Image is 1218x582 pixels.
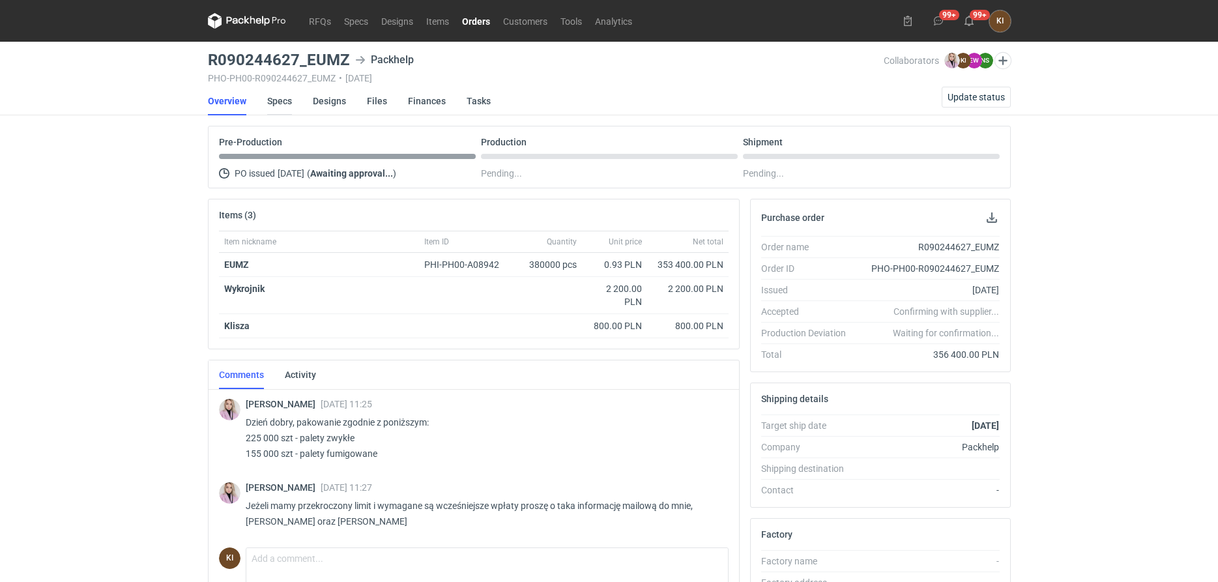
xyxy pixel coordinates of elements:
span: [PERSON_NAME] [246,399,321,409]
div: 800.00 PLN [587,319,642,332]
em: Waiting for confirmation... [893,327,999,340]
span: Pending... [481,166,522,181]
div: 2 200.00 PLN [652,282,723,295]
strong: Wykrojnik [224,284,265,294]
div: 2 200.00 PLN [587,282,642,308]
a: Files [367,87,387,115]
figcaption: EW [966,53,982,68]
span: [DATE] 11:27 [321,482,372,493]
div: Pending... [743,166,1000,181]
a: Comments [219,360,264,389]
div: PHO-PH00-R090244627_EUMZ [DATE] [208,73,884,83]
span: Item nickname [224,237,276,247]
a: Activity [285,360,316,389]
button: KI [989,10,1011,32]
strong: Klisza [224,321,250,331]
div: Packhelp [856,441,1000,454]
a: Finances [408,87,446,115]
h2: Items (3) [219,210,256,220]
div: Order name [761,240,856,254]
p: Production [481,137,527,147]
div: Karolina Idkowiak [219,547,240,569]
span: Item ID [424,237,449,247]
div: 800.00 PLN [652,319,723,332]
span: Net total [693,237,723,247]
div: PO issued [219,166,476,181]
div: Packhelp [355,52,414,68]
a: Analytics [588,13,639,29]
div: Contact [761,484,856,497]
figcaption: NS [978,53,993,68]
strong: Awaiting approval... [310,168,393,179]
div: Accepted [761,305,856,318]
img: Klaudia Wiśniewska [219,399,240,420]
button: Update status [942,87,1011,108]
div: [DATE] [856,284,1000,297]
div: - [856,484,1000,497]
div: Shipping destination [761,462,856,475]
a: Specs [338,13,375,29]
a: Overview [208,87,246,115]
p: Dzień dobry, pakowanie zgodnie z poniższym: 225 000 szt - palety zwykłe 155 000 szt - palety fumi... [246,415,718,461]
button: Edit collaborators [994,52,1011,69]
img: Klaudia Wiśniewska [219,482,240,504]
p: Pre-Production [219,137,282,147]
div: Target ship date [761,419,856,432]
a: Customers [497,13,554,29]
div: PHO-PH00-R090244627_EUMZ [856,262,1000,275]
div: Company [761,441,856,454]
div: 0.93 PLN [587,258,642,271]
span: • [339,73,342,83]
a: Tools [554,13,588,29]
span: [DATE] 11:25 [321,399,372,409]
img: Klaudia Wiśniewska [944,53,960,68]
a: Tasks [467,87,491,115]
span: ( [307,168,310,179]
h2: Shipping details [761,394,828,404]
a: EUMZ [224,259,249,270]
em: Confirming with supplier... [893,306,999,317]
div: Factory name [761,555,856,568]
span: [PERSON_NAME] [246,482,321,493]
h3: R090244627_EUMZ [208,52,350,68]
a: Designs [375,13,420,29]
div: Production Deviation [761,327,856,340]
div: PHI-PH00-A08942 [424,258,512,271]
a: Designs [313,87,346,115]
div: Order ID [761,262,856,275]
h2: Purchase order [761,212,824,223]
p: Shipment [743,137,783,147]
span: Quantity [547,237,577,247]
figcaption: KI [955,53,971,68]
a: Items [420,13,456,29]
div: R090244627_EUMZ [856,240,1000,254]
svg: Packhelp Pro [208,13,286,29]
div: - [856,555,1000,568]
span: ) [393,168,396,179]
a: Orders [456,13,497,29]
a: Specs [267,87,292,115]
button: 99+ [928,10,949,31]
div: Total [761,348,856,361]
div: Karolina Idkowiak [989,10,1011,32]
div: 353 400.00 PLN [652,258,723,271]
span: Collaborators [884,55,939,66]
button: 99+ [959,10,979,31]
figcaption: KI [219,547,240,569]
button: Download PO [984,210,1000,226]
span: Unit price [609,237,642,247]
p: Jeżeli mamy przekroczony limit i wymagane są wcześniejsze wpłaty proszę o taka informację mailową... [246,498,718,529]
strong: [DATE] [972,420,999,431]
h2: Factory [761,529,792,540]
span: [DATE] [278,166,304,181]
div: 380000 pcs [517,253,582,277]
span: Update status [948,93,1005,102]
div: Issued [761,284,856,297]
div: 356 400.00 PLN [856,348,1000,361]
a: RFQs [302,13,338,29]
